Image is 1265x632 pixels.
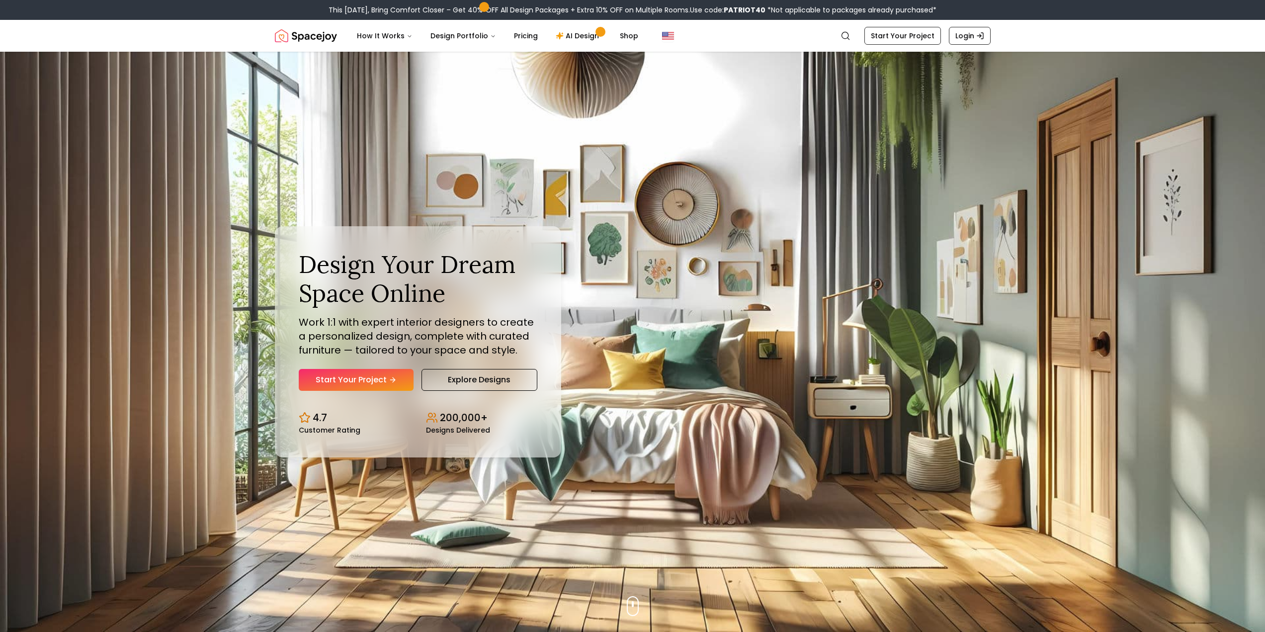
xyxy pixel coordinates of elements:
[426,427,490,434] small: Designs Delivered
[299,315,537,357] p: Work 1:1 with expert interior designers to create a personalized design, complete with curated fu...
[612,26,646,46] a: Shop
[299,250,537,307] h1: Design Your Dream Space Online
[313,411,327,425] p: 4.7
[949,27,991,45] a: Login
[299,403,537,434] div: Design stats
[765,5,936,15] span: *Not applicable to packages already purchased*
[422,369,537,391] a: Explore Designs
[329,5,936,15] div: This [DATE], Bring Comfort Closer – Get 40% OFF All Design Packages + Extra 10% OFF on Multiple R...
[299,427,360,434] small: Customer Rating
[724,5,765,15] b: PATRIOT40
[349,26,646,46] nav: Main
[299,369,414,391] a: Start Your Project
[548,26,610,46] a: AI Design
[440,411,488,425] p: 200,000+
[275,26,337,46] a: Spacejoy
[349,26,421,46] button: How It Works
[422,26,504,46] button: Design Portfolio
[275,20,991,52] nav: Global
[690,5,765,15] span: Use code:
[275,26,337,46] img: Spacejoy Logo
[864,27,941,45] a: Start Your Project
[662,30,674,42] img: United States
[506,26,546,46] a: Pricing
